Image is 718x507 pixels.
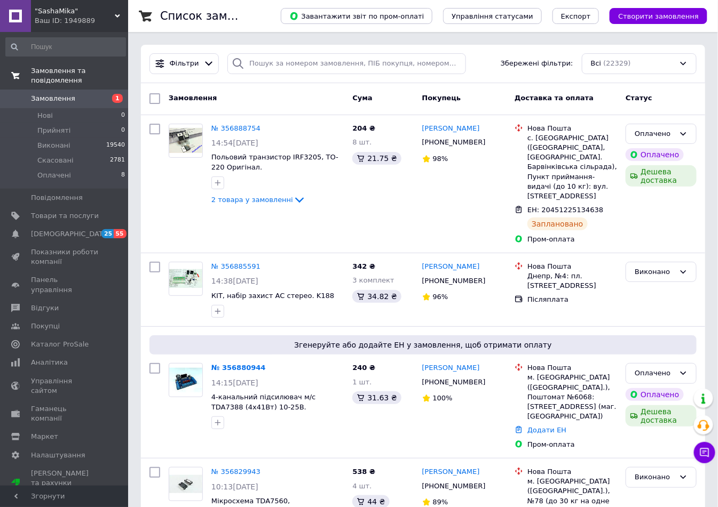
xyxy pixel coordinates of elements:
[420,274,488,288] div: [PHONE_NUMBER]
[501,59,573,69] span: Збережені фільтри:
[169,467,203,501] a: Фото товару
[527,363,617,373] div: Нова Пошта
[211,196,306,204] a: 2 товара у замовленні
[114,229,126,238] span: 55
[527,440,617,449] div: Пром-оплата
[211,292,334,300] a: КІТ, набір захист АС стерео. K188
[527,373,617,421] div: м. [GEOGRAPHIC_DATA] ([GEOGRAPHIC_DATA].), Поштомат №6068: [STREET_ADDRESS] (маг. [GEOGRAPHIC_DATA])
[452,12,533,20] span: Управління статусами
[527,426,566,434] a: Додати ЕН
[420,135,488,149] div: [PHONE_NUMBER]
[170,59,199,69] span: Фільтри
[211,262,261,270] a: № 356885591
[35,6,115,16] span: "SashaMika"
[211,482,258,491] span: 10:13[DATE]
[211,379,258,387] span: 14:15[DATE]
[31,193,83,203] span: Повідомлення
[352,94,372,102] span: Cума
[527,271,617,291] div: Днепр, №4: пл. [STREET_ADDRESS]
[211,277,258,285] span: 14:38[DATE]
[433,394,453,402] span: 100%
[211,393,315,411] a: 4-канальний підсилювач м/с TDA7388 (4x41Вт) 10-25В.
[352,468,375,476] span: 538 ₴
[553,8,599,24] button: Експорт
[5,37,126,57] input: Пошук
[112,94,123,103] span: 1
[352,378,372,386] span: 1 шт.
[422,94,461,102] span: Покупець
[422,363,480,373] a: [PERSON_NAME]
[169,94,217,102] span: Замовлення
[169,269,202,288] img: Фото товару
[169,262,203,296] a: Фото товару
[31,211,99,221] span: Товари та послуги
[694,442,715,463] button: Чат з покупцем
[154,340,692,350] span: Згенеруйте або додайте ЕН у замовлення, щоб отримати оплату
[31,66,128,85] span: Замовлення та повідомлення
[626,388,683,401] div: Оплачено
[561,12,591,20] span: Експорт
[31,303,59,313] span: Відгуки
[515,94,594,102] span: Доставка та оплата
[352,138,372,146] span: 8 шт.
[527,218,588,230] div: Заплановано
[591,59,602,69] span: Всі
[31,432,58,441] span: Маркет
[169,128,202,153] img: Фото товару
[527,124,617,133] div: Нова Пошта
[211,124,261,132] a: № 356888754
[599,12,707,20] a: Створити замовлення
[31,450,85,460] span: Налаштування
[635,368,675,379] div: Оплачено
[37,171,71,180] span: Оплачені
[527,206,603,214] span: ЕН: 20451225134638
[211,139,258,147] span: 14:54[DATE]
[352,276,394,284] span: 3 комплект
[352,262,375,270] span: 342 ₴
[31,358,68,367] span: Аналітика
[626,165,697,187] div: Дешева доставка
[31,376,99,396] span: Управління сайтом
[433,498,448,506] span: 89%
[433,293,448,301] span: 96%
[352,391,401,404] div: 31.63 ₴
[31,247,99,267] span: Показники роботи компанії
[121,126,125,135] span: 0
[211,364,266,372] a: № 356880944
[211,468,261,476] a: № 356829943
[422,124,480,134] a: [PERSON_NAME]
[527,133,617,201] div: с. [GEOGRAPHIC_DATA] ([GEOGRAPHIC_DATA], [GEOGRAPHIC_DATA]. Барвінківська сільрада), Пункт прийма...
[110,156,125,165] span: 2781
[289,11,424,21] span: Завантажити звіт по пром-оплаті
[626,405,697,426] div: Дешева доставка
[352,124,375,132] span: 204 ₴
[31,229,110,239] span: [DEMOGRAPHIC_DATA]
[420,479,488,493] div: [PHONE_NUMBER]
[31,94,75,103] span: Замовлення
[121,111,125,120] span: 0
[227,53,466,74] input: Пошук за номером замовлення, ПІБ покупця, номером телефону, Email, номером накладної
[626,148,683,161] div: Оплачено
[211,153,338,171] a: Польовий транзистор IRF3205, TO-220 Оригінал.
[618,12,699,20] span: Створити замовлення
[626,94,652,102] span: Статус
[603,59,631,67] span: (22329)
[169,363,203,397] a: Фото товару
[420,375,488,389] div: [PHONE_NUMBER]
[352,482,372,490] span: 4 шт.
[610,8,707,24] button: Створити замовлення
[106,141,125,150] span: 19540
[211,196,293,204] span: 2 товара у замовленні
[101,229,114,238] span: 25
[121,171,125,180] span: 8
[527,235,617,244] div: Пром-оплата
[635,128,675,140] div: Оплачено
[37,141,70,150] span: Виконані
[37,111,53,120] span: Нові
[422,467,480,477] a: [PERSON_NAME]
[169,475,202,494] img: Фото товару
[169,368,202,393] img: Фото товару
[527,295,617,304] div: Післяплата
